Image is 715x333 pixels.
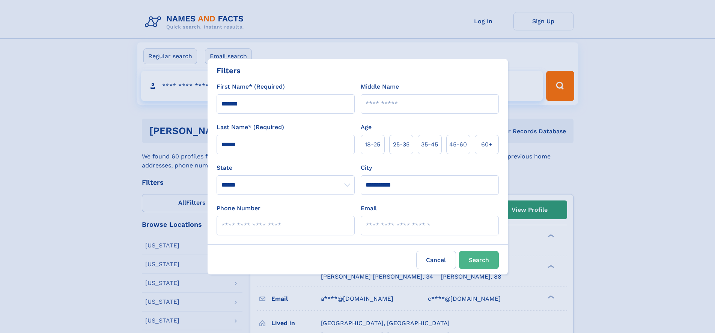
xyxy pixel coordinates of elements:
[217,123,284,132] label: Last Name* (Required)
[361,123,372,132] label: Age
[217,65,241,76] div: Filters
[361,82,399,91] label: Middle Name
[217,163,355,172] label: State
[449,140,467,149] span: 45‑60
[416,251,456,269] label: Cancel
[459,251,499,269] button: Search
[217,82,285,91] label: First Name* (Required)
[393,140,409,149] span: 25‑35
[421,140,438,149] span: 35‑45
[361,204,377,213] label: Email
[361,163,372,172] label: City
[217,204,260,213] label: Phone Number
[365,140,380,149] span: 18‑25
[481,140,492,149] span: 60+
